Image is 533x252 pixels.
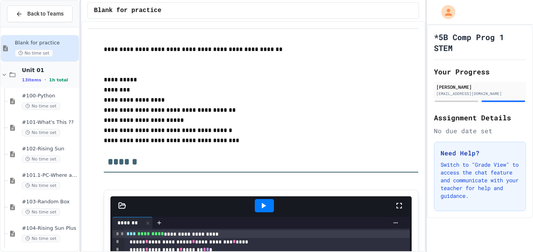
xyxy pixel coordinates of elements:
[22,129,60,136] span: No time set
[436,91,524,97] div: [EMAIL_ADDRESS][DOMAIN_NAME]
[434,32,526,53] h1: *5B Comp Prog 1 STEM
[49,78,68,83] span: 1h total
[22,102,60,110] span: No time set
[22,172,77,179] span: #101.1-PC-Where am I?
[27,10,64,18] span: Back to Teams
[22,155,60,163] span: No time set
[434,112,526,123] h2: Assignment Details
[15,40,77,46] span: Blank for practice
[22,78,41,83] span: 13 items
[94,6,162,15] span: Blank for practice
[441,148,519,158] h3: Need Help?
[434,66,526,77] h2: Your Progress
[22,67,77,74] span: Unit 01
[22,119,77,126] span: #101-What's This ??
[441,161,519,200] p: Switch to "Grade View" to access the chat feature and communicate with your teacher for help and ...
[15,49,53,57] span: No time set
[22,146,77,152] span: #102-Rising Sun
[22,208,60,216] span: No time set
[22,182,60,189] span: No time set
[22,235,60,242] span: No time set
[22,93,77,99] span: #100-Python
[7,5,73,22] button: Back to Teams
[433,3,457,21] div: My Account
[434,126,526,136] div: No due date set
[44,77,46,83] span: •
[436,83,524,90] div: [PERSON_NAME]
[22,199,77,205] span: #103-Random Box
[22,225,77,232] span: #104-Rising Sun Plus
